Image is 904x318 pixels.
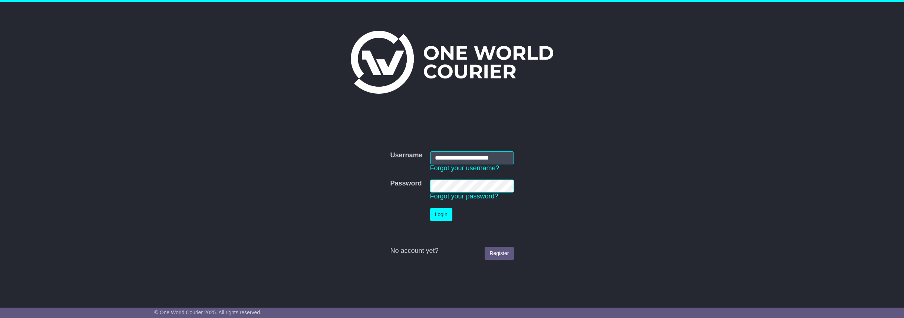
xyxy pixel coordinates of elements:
button: Login [430,208,452,221]
label: Password [390,180,422,188]
a: Register [485,247,514,260]
a: Forgot your password? [430,193,498,200]
div: No account yet? [390,247,514,255]
label: Username [390,151,422,160]
img: One World [351,31,553,94]
span: © One World Courier 2025. All rights reserved. [154,309,261,315]
a: Forgot your username? [430,164,499,172]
